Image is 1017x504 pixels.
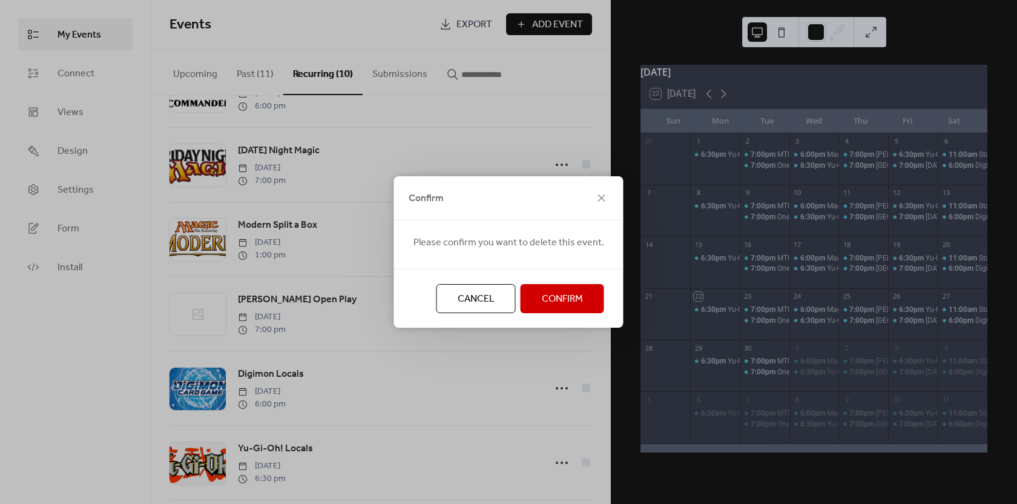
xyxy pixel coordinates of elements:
button: Confirm [521,284,604,313]
span: Cancel [458,292,495,307]
span: Confirm [542,292,583,307]
span: Please confirm you want to delete this event. [413,236,604,250]
button: Cancel [436,284,516,313]
span: Confirm [409,191,444,206]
